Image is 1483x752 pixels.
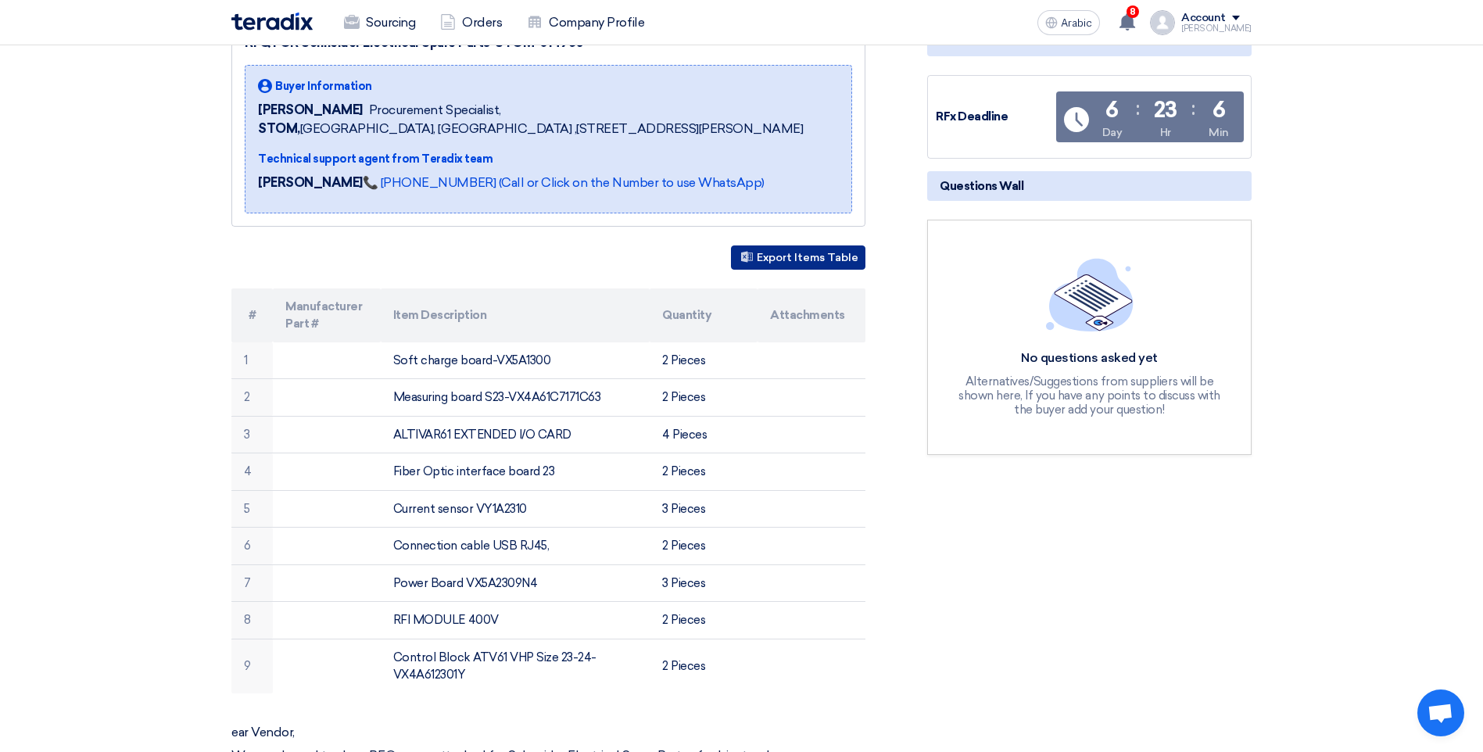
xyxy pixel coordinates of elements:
td: 2 [231,379,273,417]
p: ear Vendor, [231,725,865,740]
font: Soft charge board-VX5A1300 [393,353,551,367]
td: 4 [231,453,273,491]
td: 1 [231,342,273,379]
td: 8 [231,602,273,639]
font: Current sensor VY1A2310 [393,502,527,516]
font: Measuring board S23-VX4A61C7171C63 [393,390,601,404]
th: Item Description [381,288,650,342]
font: [GEOGRAPHIC_DATA], [GEOGRAPHIC_DATA] ,[STREET_ADDRESS][PERSON_NAME] [258,121,803,136]
div: 23 [1154,99,1177,121]
th: # [231,288,273,342]
td: 3 [231,416,273,453]
div: Hr [1160,124,1171,141]
font: Export Items Table [757,251,858,264]
font: Questions Wall [940,179,1023,193]
th: Manufacturer Part # [273,288,381,342]
a: Open chat [1417,689,1464,736]
a: 📞 [PHONE_NUMBER] (Call or Click on the Number to use WhatsApp) [363,175,765,190]
font: Fiber Optic interface board 23 [393,464,555,478]
div: 6 [1213,99,1226,121]
div: No questions asked yet [957,350,1223,367]
div: Account [1181,12,1226,25]
span: 8 [1127,5,1139,18]
font: Company Profile [549,13,644,32]
td: 2 Pieces [650,379,758,417]
td: 2 Pieces [650,528,758,565]
div: Technical support agent from Teradix team [258,151,803,167]
strong: [PERSON_NAME] [258,175,363,190]
td: 7 [231,564,273,602]
div: Min [1209,124,1229,141]
a: Orders [428,5,514,40]
td: 4 Pieces [650,416,758,453]
font: Sourcing [366,13,415,32]
td: 9 [231,639,273,693]
font: Power Board VX5A2309N4 [393,576,537,590]
div: Day [1102,124,1123,141]
span: Procurement Specialist, [369,101,501,120]
span: [PERSON_NAME] [258,101,363,120]
div: : [1136,95,1140,123]
img: empty_state_list.svg [1046,258,1134,331]
div: Alternatives/Suggestions from suppliers will be shown here, If you have any points to discuss wit... [957,374,1223,417]
font: Orders [462,13,502,32]
a: Sourcing [331,5,428,40]
th: Quantity [650,288,758,342]
font: Control Block ATV61 VHP Size 23-24-VX4A612301Y [393,650,596,682]
button: Export Items Table [731,245,865,270]
td: 3 Pieces [650,490,758,528]
td: 2 Pieces [650,639,758,693]
td: 2 Pieces [650,602,758,639]
div: 6 [1105,99,1119,121]
div: RFx Deadline [936,108,1053,126]
img: profile_test.png [1150,10,1175,35]
b: STOM, [258,121,300,136]
td: 3 Pieces [650,564,758,602]
td: 2 Pieces [650,342,758,379]
img: Teradix logo [231,13,313,30]
font: ALTIVAR61 EXTENDED I/O CARD [393,428,571,442]
button: Arabic [1037,10,1100,35]
span: Buyer Information [275,78,372,95]
td: 6 [231,528,273,565]
font: RFI MODULE 400V [393,613,499,627]
td: 2 Pieces [650,453,758,491]
div: [PERSON_NAME] [1181,24,1252,33]
span: Arabic [1061,18,1092,29]
td: 5 [231,490,273,528]
div: : [1191,95,1195,123]
font: Connection cable USB RJ45, [393,539,550,553]
th: Attachments [758,288,865,342]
